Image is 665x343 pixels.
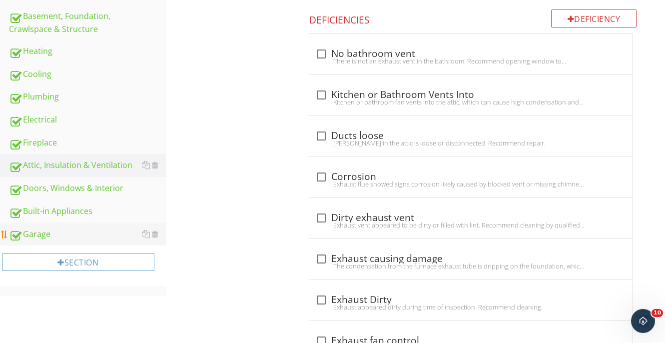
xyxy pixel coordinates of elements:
div: Section [2,253,154,271]
div: Fireplace [9,136,166,149]
iframe: Intercom live chat [631,309,655,333]
div: Exhaust flue showed signs corrosion likely caused by blocked vent or missing chimney cap. Recomme... [315,180,627,188]
div: Doors, Windows & Interior [9,182,166,195]
div: Deficiency [551,9,637,27]
div: Attic, Insulation & Ventilation [9,159,166,172]
span: 10 [652,309,663,317]
div: Heating [9,45,166,58]
div: Exhaust appeared dirty during time of inspection. Recommend cleaning. [315,303,627,311]
div: Kitchen or bathroom fan vents into the attic, which can cause high condensation and moisture whic... [315,98,627,106]
div: Garage [9,228,166,241]
div: Exhaust vent appeared to be dirty or filled with lint. Recommend cleaning by qualified professional. [315,221,627,229]
div: There is not an exhaust vent in the bathroom. Recommend opening window to ventilate or adding an ... [315,57,627,65]
div: Cooling [9,68,166,81]
div: Built-in Appliances [9,205,166,218]
div: Basement, Foundation, Crawlspace & Structure [9,10,166,35]
div: Electrical [9,113,166,126]
div: Plumbing [9,90,166,103]
h4: Deficiencies [309,9,637,26]
div: The condensation from the furnace exhaust tube is dripping on the foundation, which has led to al... [315,262,627,270]
div: [PERSON_NAME] in the attic is loose or disconnected. Recommend repair. [315,139,627,147]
